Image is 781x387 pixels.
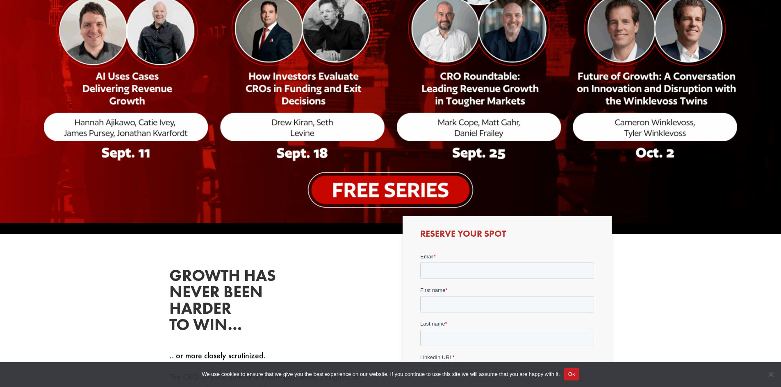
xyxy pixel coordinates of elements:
h3: Reserve Your Spot [420,229,594,242]
span: .. or more closely scrutinized. [169,350,266,361]
h2: Growth has never been harder to win… [169,267,292,337]
span: We use cookies to ensure that we give you the best experience on our website. If you continue to ... [202,370,560,378]
span: No [767,370,775,378]
button: Ok [564,368,579,380]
